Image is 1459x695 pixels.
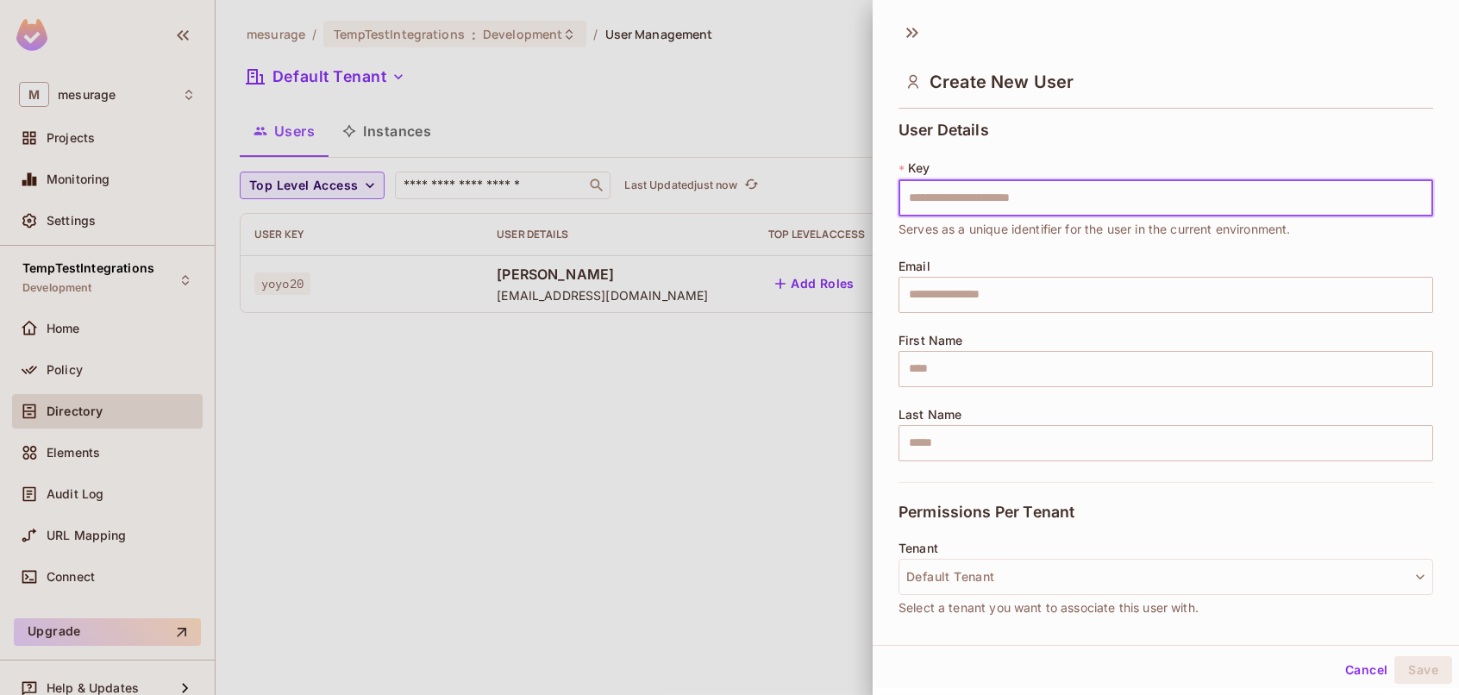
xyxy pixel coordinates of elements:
span: Key [908,161,930,175]
span: User Details [899,122,989,139]
button: Save [1394,656,1452,684]
button: Default Tenant [899,559,1433,595]
span: Serves as a unique identifier for the user in the current environment. [899,220,1291,239]
span: Email [899,260,930,273]
span: First Name [899,334,963,347]
span: Permissions Per Tenant [899,504,1074,521]
span: Last Name [899,408,961,422]
span: Select a tenant you want to associate this user with. [899,598,1199,617]
span: Tenant [899,542,938,555]
button: Cancel [1338,656,1394,684]
span: Create New User [930,72,1074,92]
